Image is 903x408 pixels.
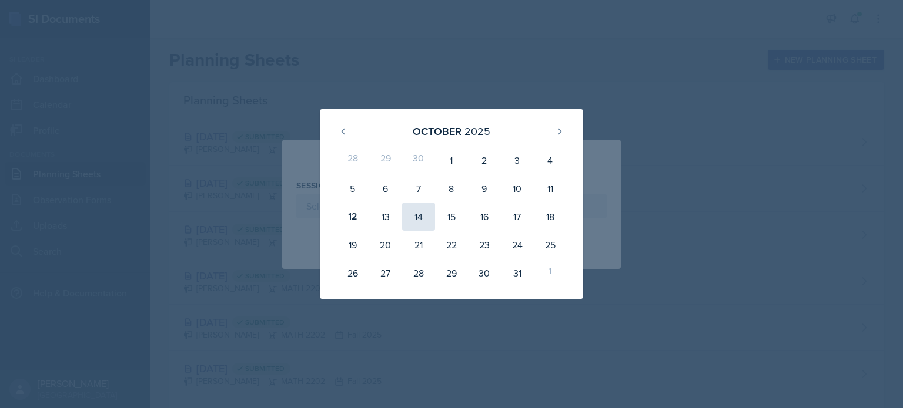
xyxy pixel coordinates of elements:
[501,146,534,174] div: 3
[435,203,468,231] div: 15
[468,174,501,203] div: 9
[468,146,501,174] div: 2
[534,146,567,174] div: 4
[501,259,534,287] div: 31
[468,203,501,231] div: 16
[369,259,402,287] div: 27
[402,203,435,231] div: 14
[402,146,435,174] div: 30
[336,231,369,259] div: 19
[435,174,468,203] div: 8
[534,174,567,203] div: 11
[402,259,435,287] div: 28
[534,259,567,287] div: 1
[435,259,468,287] div: 29
[402,174,435,203] div: 7
[534,203,567,231] div: 18
[369,203,402,231] div: 13
[501,231,534,259] div: 24
[369,231,402,259] div: 20
[413,123,461,139] div: October
[402,231,435,259] div: 21
[336,203,369,231] div: 12
[336,259,369,287] div: 26
[534,231,567,259] div: 25
[336,174,369,203] div: 5
[468,231,501,259] div: 23
[435,231,468,259] div: 22
[369,174,402,203] div: 6
[369,146,402,174] div: 29
[468,259,501,287] div: 30
[501,174,534,203] div: 10
[501,203,534,231] div: 17
[464,123,490,139] div: 2025
[336,146,369,174] div: 28
[435,146,468,174] div: 1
